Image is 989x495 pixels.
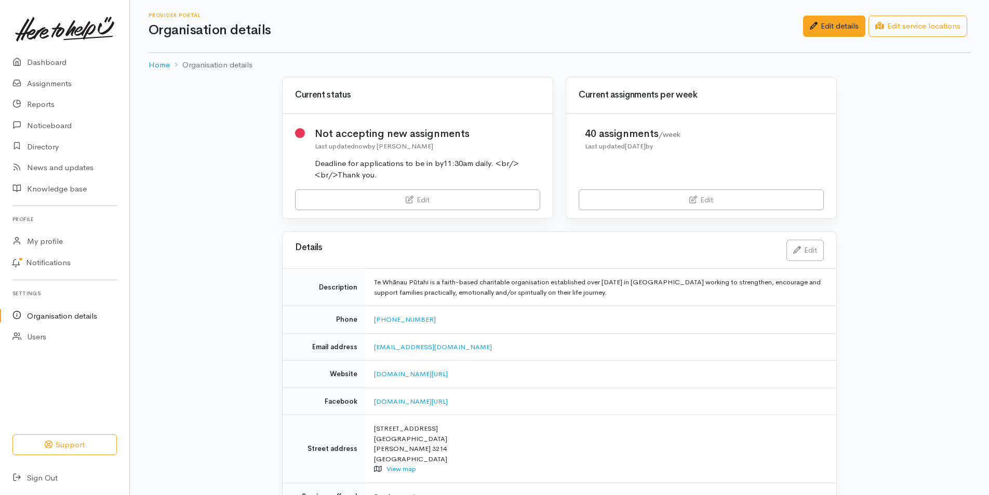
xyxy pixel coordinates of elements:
div: 40 assignments [585,126,680,141]
a: [EMAIL_ADDRESS][DOMAIN_NAME] [374,342,492,351]
li: Organisation details [170,59,252,71]
a: [PHONE_NUMBER] [374,315,436,324]
a: View map [386,464,416,473]
h6: Profile [12,212,117,226]
button: Support [12,434,117,456]
a: [DOMAIN_NAME][URL] [374,369,448,378]
h3: Current assignments per week [579,90,824,100]
time: [DATE] [625,142,646,150]
span: /week [659,130,680,139]
a: Edit service locations [868,16,967,37]
a: Edit [295,189,540,211]
nav: breadcrumb [149,53,970,77]
a: Edit [579,189,824,211]
a: Home [149,59,170,71]
div: Last updated by [585,141,680,152]
h6: Provider Portal [149,12,803,18]
td: Te Whānau Pūtahi is a faith-based charitable organisation established over [DATE] in [GEOGRAPHIC_... [366,269,836,306]
td: Phone [283,306,366,334]
h3: Details [295,243,774,253]
td: Email address [283,333,366,361]
div: Last updated by [PERSON_NAME] [315,141,541,152]
h6: Settings [12,286,117,300]
a: Edit [786,240,824,261]
h3: Current status [295,90,540,100]
td: [STREET_ADDRESS] [GEOGRAPHIC_DATA] [PERSON_NAME] 3214 [GEOGRAPHIC_DATA] [366,415,836,483]
time: now [355,142,368,150]
td: Description [283,269,366,306]
div: Deadline for applications to be in by11:30am daily. <br/><br/>Thank you. [315,158,541,181]
h1: Organisation details [149,23,803,38]
a: Edit details [803,16,865,37]
a: [DOMAIN_NAME][URL] [374,397,448,406]
div: Not accepting new assignments [315,126,541,141]
td: Facebook [283,388,366,415]
td: Street address [283,415,366,483]
td: Website [283,361,366,388]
